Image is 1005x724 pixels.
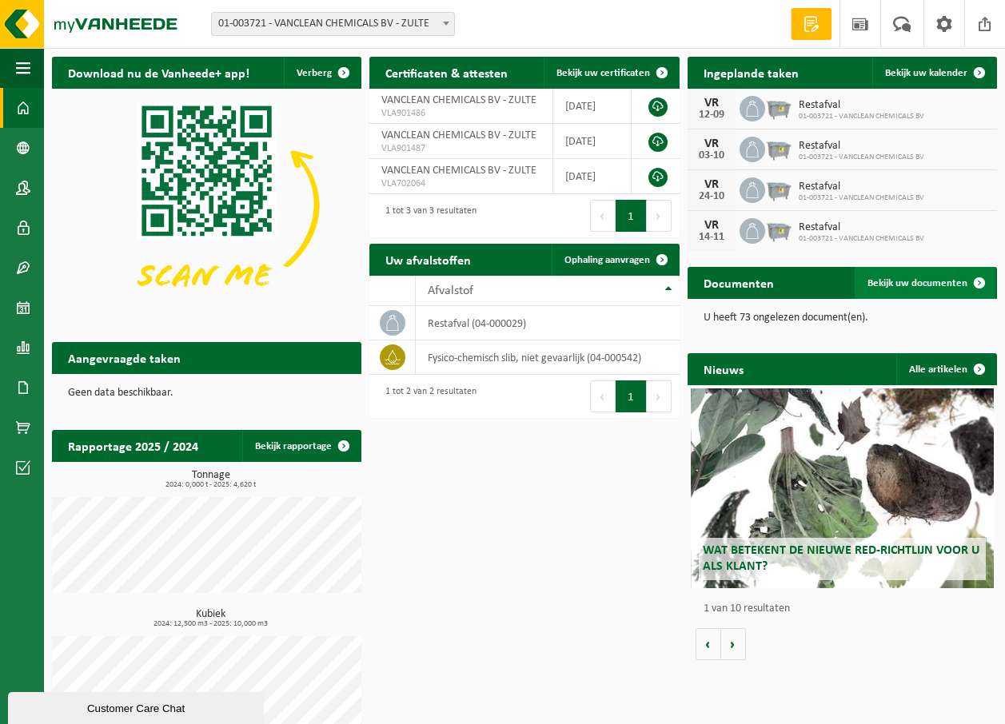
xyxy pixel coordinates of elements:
[799,181,924,193] span: Restafval
[799,193,924,203] span: 01-003721 - VANCLEAN CHEMICALS BV
[696,137,728,150] div: VR
[799,221,924,234] span: Restafval
[377,379,477,414] div: 1 tot 2 van 2 resultaten
[416,340,680,375] td: fysico-chemisch slib, niet gevaarlijk (04-000542)
[765,134,792,161] img: WB-2500-GAL-GY-01
[696,97,728,109] div: VR
[704,312,981,324] p: U heeft 73 ongelezen document(en).
[369,244,487,275] h2: Uw afvalstoffen
[52,89,361,321] img: Download de VHEPlus App
[381,142,540,155] span: VLA901487
[799,99,924,112] span: Restafval
[691,388,995,588] a: Wat betekent de nieuwe RED-richtlijn voor u als klant?
[688,57,815,88] h2: Ingeplande taken
[855,267,995,299] a: Bekijk uw documenten
[696,219,728,232] div: VR
[799,112,924,121] span: 01-003721 - VANCLEAN CHEMICALS BV
[799,140,924,153] span: Restafval
[799,153,924,162] span: 01-003721 - VANCLEAN CHEMICALS BV
[553,124,632,159] td: [DATE]
[553,89,632,124] td: [DATE]
[212,13,454,35] span: 01-003721 - VANCLEAN CHEMICALS BV - ZULTE
[60,470,361,489] h3: Tonnage
[552,244,678,276] a: Ophaling aanvragen
[872,57,995,89] a: Bekijk uw kalender
[704,603,989,615] p: 1 van 10 resultaten
[696,232,728,243] div: 14-11
[381,94,536,106] span: VANCLEAN CHEMICALS BV - ZULTE
[696,150,728,161] div: 03-10
[381,107,540,120] span: VLA901486
[60,481,361,489] span: 2024: 0,000 t - 2025: 4,620 t
[211,12,455,36] span: 01-003721 - VANCLEAN CHEMICALS BV - ZULTE
[867,278,967,288] span: Bekijk uw documenten
[765,216,792,243] img: WB-2500-GAL-GY-01
[696,109,728,121] div: 12-09
[381,129,536,141] span: VANCLEAN CHEMICALS BV - ZULTE
[590,200,616,232] button: Previous
[297,68,332,78] span: Verberg
[616,380,647,412] button: 1
[381,177,540,190] span: VLA702064
[553,159,632,194] td: [DATE]
[696,628,721,660] button: Vorige
[647,380,672,412] button: Next
[381,165,536,177] span: VANCLEAN CHEMICALS BV - ZULTE
[885,68,967,78] span: Bekijk uw kalender
[765,93,792,121] img: WB-2500-GAL-GY-01
[377,198,477,233] div: 1 tot 3 van 3 resultaten
[896,353,995,385] a: Alle artikelen
[8,689,267,724] iframe: chat widget
[647,200,672,232] button: Next
[696,191,728,202] div: 24-10
[721,628,746,660] button: Volgende
[799,234,924,244] span: 01-003721 - VANCLEAN CHEMICALS BV
[242,430,360,462] a: Bekijk rapportage
[696,178,728,191] div: VR
[703,544,979,572] span: Wat betekent de nieuwe RED-richtlijn voor u als klant?
[416,306,680,340] td: restafval (04-000029)
[428,284,473,297] span: Afvalstof
[616,200,647,232] button: 1
[688,267,790,298] h2: Documenten
[60,609,361,628] h3: Kubiek
[688,353,760,384] h2: Nieuws
[68,388,345,399] p: Geen data beschikbaar.
[284,57,360,89] button: Verberg
[590,380,616,412] button: Previous
[556,68,650,78] span: Bekijk uw certificaten
[564,255,650,265] span: Ophaling aanvragen
[765,175,792,202] img: WB-2500-GAL-GY-01
[52,57,265,88] h2: Download nu de Vanheede+ app!
[544,57,678,89] a: Bekijk uw certificaten
[52,342,197,373] h2: Aangevraagde taken
[52,430,214,461] h2: Rapportage 2025 / 2024
[369,57,524,88] h2: Certificaten & attesten
[60,620,361,628] span: 2024: 12,500 m3 - 2025: 10,000 m3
